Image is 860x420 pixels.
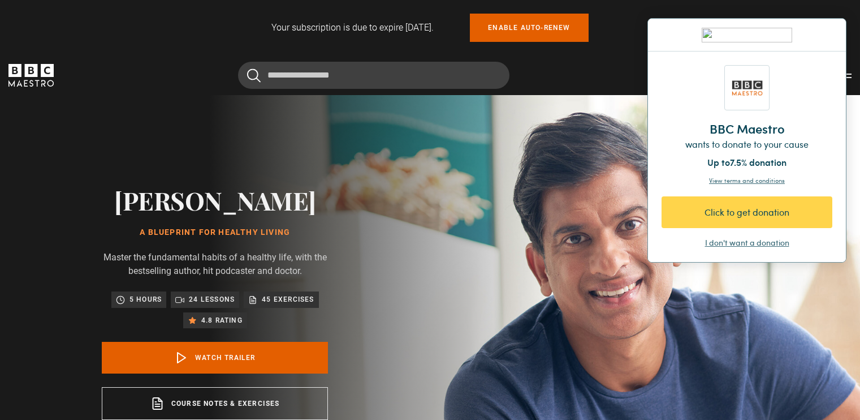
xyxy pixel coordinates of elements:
p: Master the fundamental habits of a healthy life, with the bestselling author, hit podcaster and d... [102,251,328,278]
a: Enable auto-renew [470,14,588,42]
svg: BBC Maestro [8,64,54,87]
input: Search [238,62,509,89]
p: 45 exercises [262,294,314,305]
button: Submit the search query [247,68,261,83]
p: 5 hours [129,294,162,305]
p: 24 lessons [189,294,235,305]
a: Course notes & exercises [102,387,328,420]
a: Watch Trailer [102,342,328,374]
h1: A Blueprint for Healthy Living [102,228,328,237]
p: Your subscription is due to expire [DATE]. [271,21,434,35]
h2: [PERSON_NAME] [102,186,328,215]
p: 4.8 rating [201,315,243,326]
